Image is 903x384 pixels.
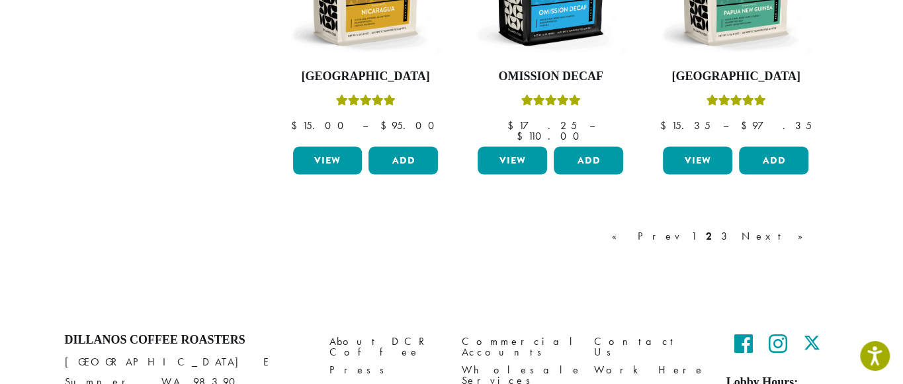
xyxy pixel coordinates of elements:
div: Rated 5.00 out of 5 [335,92,395,112]
span: $ [516,128,527,142]
span: – [723,118,728,132]
span: – [362,118,367,132]
a: 1 [689,228,699,244]
button: Add [739,146,808,174]
a: Contact Us [594,332,707,361]
span: $ [507,118,518,132]
a: View [663,146,732,174]
a: 2 [703,228,714,244]
h4: Omission Decaf [474,70,626,84]
a: 3 [718,228,735,244]
a: About DCR Coffee [329,332,442,361]
span: $ [380,118,391,132]
div: Rated 4.33 out of 5 [521,92,580,112]
bdi: 15.00 [290,118,349,132]
a: Press [329,361,442,379]
button: Add [554,146,623,174]
h4: [GEOGRAPHIC_DATA] [660,70,812,84]
span: $ [290,118,302,132]
a: View [293,146,363,174]
div: Rated 5.00 out of 5 [706,92,765,112]
span: $ [741,118,752,132]
button: Add [368,146,438,174]
a: Work Here [594,361,707,379]
a: « Prev [609,228,685,244]
bdi: 110.00 [516,128,585,142]
bdi: 95.00 [380,118,440,132]
bdi: 97.35 [741,118,812,132]
h4: [GEOGRAPHIC_DATA] [290,70,442,84]
a: Commercial Accounts [462,332,574,361]
h4: Dillanos Coffee Roasters [65,332,310,347]
span: $ [660,118,671,132]
span: – [589,118,594,132]
bdi: 15.35 [660,118,710,132]
a: View [478,146,547,174]
bdi: 17.25 [507,118,576,132]
a: Next » [739,228,815,244]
